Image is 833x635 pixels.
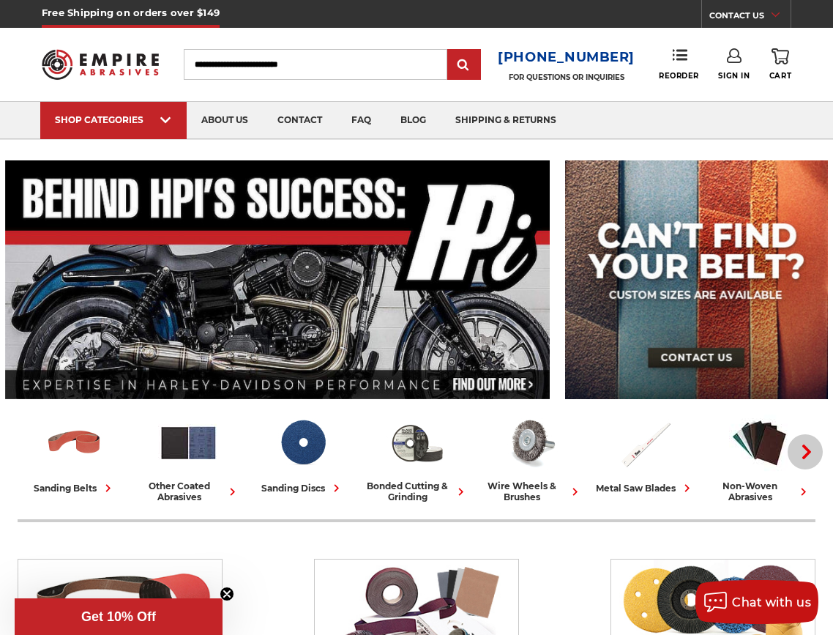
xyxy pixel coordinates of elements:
[501,412,561,473] img: Wire Wheels & Brushes
[386,412,447,473] img: Bonded Cutting & Grinding
[15,598,223,635] div: Get 10% OffClose teaser
[366,412,468,502] a: bonded cutting & grinding
[272,412,333,473] img: Sanding Discs
[788,434,823,469] button: Next
[769,48,791,81] a: Cart
[187,102,263,139] a: about us
[498,47,635,68] a: [PHONE_NUMBER]
[769,71,791,81] span: Cart
[565,160,828,399] img: promo banner for custom belts.
[5,160,550,399] img: Banner for an interview featuring Horsepower Inc who makes Harley performance upgrades featured o...
[709,7,791,28] a: CONTACT US
[732,595,811,609] span: Chat with us
[449,51,479,80] input: Submit
[34,480,116,496] div: sanding belts
[594,412,697,496] a: metal saw blades
[261,480,344,496] div: sanding discs
[386,102,441,139] a: blog
[220,587,234,601] button: Close teaser
[366,480,468,502] div: bonded cutting & grinding
[42,42,159,88] img: Empire Abrasives
[596,480,695,496] div: metal saw blades
[81,609,156,624] span: Get 10% Off
[55,114,172,125] div: SHOP CATEGORIES
[695,580,818,624] button: Chat with us
[138,412,240,502] a: other coated abrasives
[659,71,699,81] span: Reorder
[718,71,750,81] span: Sign In
[158,412,219,473] img: Other Coated Abrasives
[709,412,811,502] a: non-woven abrasives
[263,102,337,139] a: contact
[138,480,240,502] div: other coated abrasives
[23,412,126,496] a: sanding belts
[659,48,699,80] a: Reorder
[615,412,676,473] img: Metal Saw Blades
[252,412,354,496] a: sanding discs
[729,412,790,473] img: Non-woven Abrasives
[480,412,583,502] a: wire wheels & brushes
[337,102,386,139] a: faq
[441,102,571,139] a: shipping & returns
[480,480,583,502] div: wire wheels & brushes
[498,73,635,82] p: FOR QUESTIONS OR INQUIRIES
[44,412,105,473] img: Sanding Belts
[709,480,811,502] div: non-woven abrasives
